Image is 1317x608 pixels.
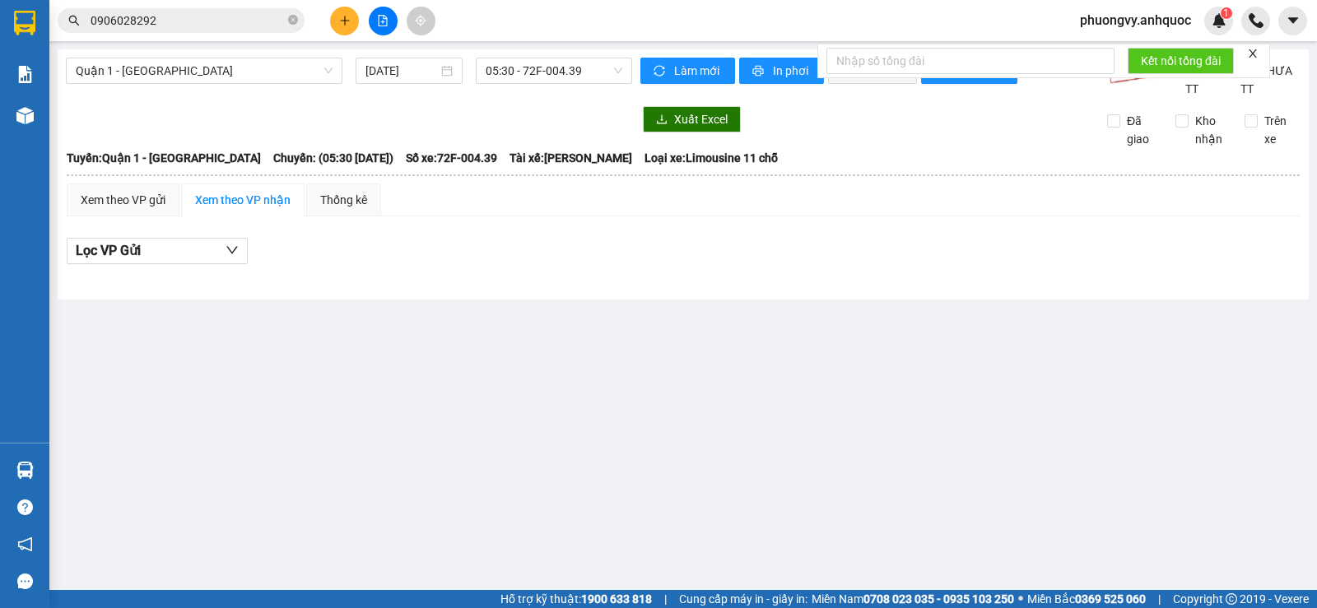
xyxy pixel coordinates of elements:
span: | [664,590,667,608]
button: downloadXuất Excel [643,106,741,132]
span: Hỗ trợ kỹ thuật: [500,590,652,608]
strong: 0369 525 060 [1075,592,1146,606]
span: message [17,573,33,589]
span: Số xe: 72F-004.39 [406,149,497,167]
span: copyright [1226,593,1237,605]
span: Chuyến: (05:30 [DATE]) [273,149,393,167]
img: solution-icon [16,66,34,83]
b: Tuyến: Quận 1 - [GEOGRAPHIC_DATA] [67,151,261,165]
span: file-add [377,15,389,26]
div: Xem theo VP gửi [81,191,165,209]
span: close-circle [288,13,298,29]
button: caret-down [1278,7,1307,35]
span: ⚪️ [1018,596,1023,602]
span: Kết nối tổng đài [1141,52,1221,70]
button: file-add [369,7,398,35]
span: printer [752,65,766,78]
span: Kho nhận [1189,112,1231,148]
span: aim [415,15,426,26]
button: Lọc VP Gửi [67,238,248,264]
span: phuongvy.anhquoc [1067,10,1204,30]
span: | [1158,590,1161,608]
span: search [68,15,80,26]
button: Kết nối tổng đài [1128,48,1234,74]
img: logo-vxr [14,11,35,35]
span: Miền Nam [812,590,1014,608]
span: Cung cấp máy in - giấy in: [679,590,807,608]
img: icon-new-feature [1212,13,1226,28]
span: In phơi [773,62,811,80]
span: notification [17,536,33,552]
button: printerIn phơi [739,58,824,84]
span: Trên xe [1258,112,1301,148]
span: Lọc VP Gửi [76,240,141,261]
input: Tìm tên, số ĐT hoặc mã đơn [91,12,285,30]
span: sync [654,65,668,78]
button: aim [407,7,435,35]
img: warehouse-icon [16,107,34,124]
span: Miền Bắc [1027,590,1146,608]
span: question-circle [17,499,33,515]
span: caret-down [1286,13,1301,28]
span: close [1247,48,1259,59]
span: close-circle [288,15,298,25]
button: plus [330,7,359,35]
span: 05:30 - 72F-004.39 [486,58,621,83]
sup: 1 [1221,7,1232,19]
img: warehouse-icon [16,462,34,479]
span: 1 [1223,7,1229,19]
span: Đã giao [1120,112,1163,148]
strong: 0708 023 035 - 0935 103 250 [863,592,1014,606]
span: Quận 1 - Vũng Tàu [76,58,333,83]
strong: 1900 633 818 [581,592,652,606]
span: Loại xe: Limousine 11 chỗ [645,149,778,167]
button: syncLàm mới [640,58,735,84]
span: Tài xế: [PERSON_NAME] [510,149,632,167]
span: plus [339,15,351,26]
input: 14/09/2025 [365,62,439,80]
div: Xem theo VP nhận [195,191,291,209]
span: Làm mới [674,62,722,80]
span: down [226,244,239,257]
input: Nhập số tổng đài [826,48,1115,74]
img: phone-icon [1249,13,1263,28]
div: Thống kê [320,191,367,209]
